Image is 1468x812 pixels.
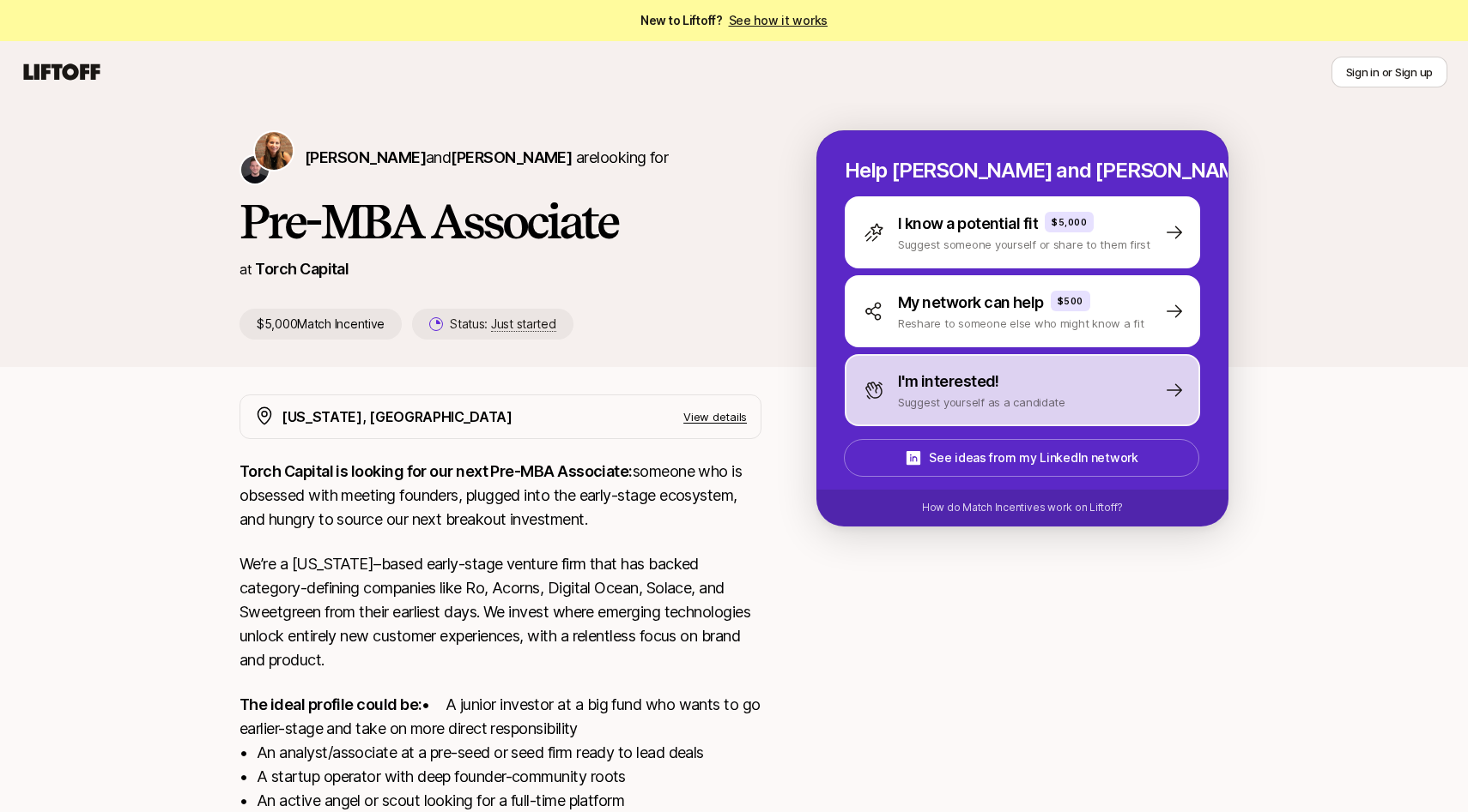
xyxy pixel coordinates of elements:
p: I know a potential fit [898,212,1038,236]
p: $5,000 Match Incentive [240,309,402,340]
p: Suggest someone yourself or share to them first [898,236,1150,253]
p: See ideas from my LinkedIn network [929,448,1137,468]
p: [US_STATE], [GEOGRAPHIC_DATA] [282,406,513,428]
p: Suggest yourself as a candidate [898,394,1065,411]
a: See how it works [729,13,828,27]
p: at [240,258,252,280]
img: Katie Reiner [255,132,293,170]
p: I'm interested! [898,370,999,394]
p: are looking for [305,146,668,170]
span: [PERSON_NAME] [305,148,426,166]
strong: The ideal profile could be: [240,695,422,713]
a: Torch Capital [255,260,349,278]
h1: Pre-MBA Associate [240,195,761,247]
p: My network can help [898,291,1044,315]
p: Reshare to someone else who might know a fit [898,315,1144,332]
p: Help [PERSON_NAME] and [PERSON_NAME] hire [845,159,1200,183]
p: $500 [1058,294,1083,308]
p: We’re a [US_STATE]–based early-stage venture firm that has backed category-defining companies lik... [240,552,761,672]
button: Sign in or Sign up [1332,57,1447,87]
span: [PERSON_NAME] [451,148,572,166]
span: New to Liftoff? [640,10,828,31]
button: See ideas from my LinkedIn network [844,439,1199,477]
p: someone who is obsessed with meeting founders, plugged into the early-stage ecosystem, and hungry... [240,460,761,532]
p: How do Match Incentives work on Liftoff? [922,500,1123,515]
span: and [426,148,572,166]
p: Status: [450,314,555,334]
span: Just started [491,316,556,332]
p: View details [683,408,747,425]
img: Christopher Harper [241,156,269,183]
p: $5,000 [1052,215,1087,229]
strong: Torch Capital is looking for our next Pre-MBA Associate: [240,462,633,480]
